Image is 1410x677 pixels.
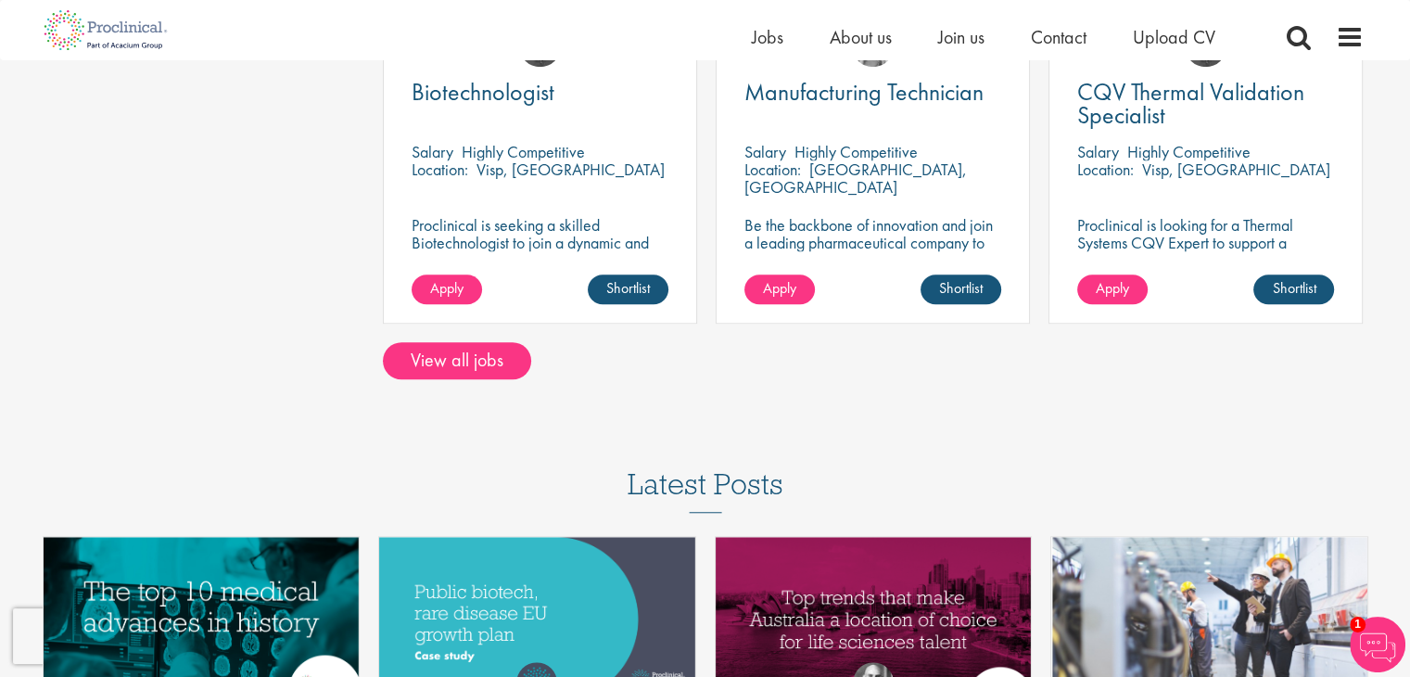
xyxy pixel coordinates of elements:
[744,141,786,162] span: Salary
[1077,76,1304,131] span: CQV Thermal Validation Specialist
[412,275,482,304] a: Apply
[462,141,585,162] p: Highly Competitive
[1077,216,1334,269] p: Proclinical is looking for a Thermal Systems CQV Expert to support a project-based assignment.
[1077,159,1134,180] span: Location:
[412,159,468,180] span: Location:
[430,278,464,298] span: Apply
[938,25,984,49] a: Join us
[412,76,554,108] span: Biotechnologist
[412,81,668,104] a: Biotechnologist
[588,275,668,304] a: Shortlist
[628,468,783,513] h3: Latest Posts
[1350,617,1366,632] span: 1
[1127,141,1251,162] p: Highly Competitive
[476,159,665,180] p: Visp, [GEOGRAPHIC_DATA]
[1133,25,1215,49] a: Upload CV
[1253,275,1334,304] a: Shortlist
[794,141,918,162] p: Highly Competitive
[1077,141,1119,162] span: Salary
[1077,275,1148,304] a: Apply
[1031,25,1086,49] a: Contact
[744,81,1001,104] a: Manufacturing Technician
[744,159,967,198] p: [GEOGRAPHIC_DATA], [GEOGRAPHIC_DATA]
[1096,278,1129,298] span: Apply
[744,216,1001,287] p: Be the backbone of innovation and join a leading pharmaceutical company to help keep life-changin...
[1350,617,1405,672] img: Chatbot
[830,25,892,49] a: About us
[744,76,984,108] span: Manufacturing Technician
[1142,159,1330,180] p: Visp, [GEOGRAPHIC_DATA]
[921,275,1001,304] a: Shortlist
[412,141,453,162] span: Salary
[383,342,531,379] a: View all jobs
[412,216,668,269] p: Proclinical is seeking a skilled Biotechnologist to join a dynamic and innovative team on a contr...
[752,25,783,49] a: Jobs
[763,278,796,298] span: Apply
[13,608,250,664] iframe: reCAPTCHA
[744,275,815,304] a: Apply
[1077,81,1334,127] a: CQV Thermal Validation Specialist
[744,159,801,180] span: Location:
